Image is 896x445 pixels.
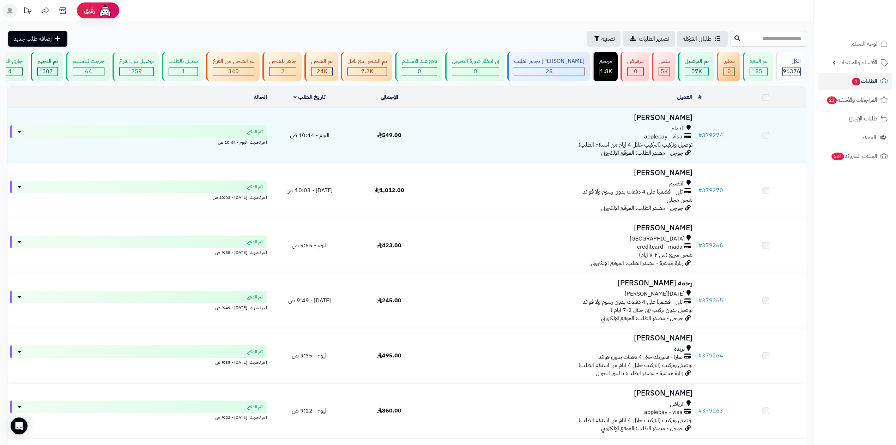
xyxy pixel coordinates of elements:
a: الكل96376 [774,52,807,81]
span: 1,012.00 [375,186,404,195]
a: توصيل من الفرع 259 [111,52,161,81]
div: 57012 [685,67,708,76]
a: الحالة [254,93,267,101]
div: Open Intercom Messenger [11,417,28,434]
div: تم التوصيل [685,57,709,65]
span: اليوم - 9:55 ص [292,241,328,250]
div: مرفوض [627,57,644,65]
span: شحن مجاني [667,196,692,204]
div: معلق [724,57,735,65]
a: الطلبات1 [818,73,892,90]
a: تم التوصيل 57K [677,52,715,81]
span: تم الدفع [247,293,263,301]
div: 2 [270,67,296,76]
span: تصفية [601,35,615,43]
div: 85 [750,67,767,76]
div: تم الشحن مع ناقل [347,57,387,65]
span: 1 [852,78,860,85]
a: دفع عند الاستلام 0 [394,52,444,81]
a: تعديل بالطلب 1 [161,52,205,81]
span: تابي - قسّمها على 4 دفعات بدون رسوم ولا فوائد [583,188,683,196]
span: 85 [755,67,762,76]
span: بريدة [674,345,685,353]
h3: [PERSON_NAME] [432,389,692,397]
a: #379265 [698,296,723,305]
span: زيارة مباشرة - مصدر الطلب: الموقع الإلكتروني [591,259,683,267]
a: إضافة طلب جديد [8,31,67,47]
span: 4 [8,67,12,76]
a: العميل [677,93,692,101]
a: تحديثات المنصة [19,4,36,19]
span: توصيل وتركيب (التركيب خلال 4 ايام من استلام الطلب) [579,416,692,425]
span: اليوم - 9:22 ص [292,407,328,415]
span: القصيم [669,180,685,188]
img: ai-face.png [98,4,112,18]
span: شحن سريع (من ٢-٧ ايام) [639,251,692,259]
h3: [PERSON_NAME] [432,169,692,177]
span: اليوم - 9:35 ص [292,351,328,360]
span: جوجل - مصدر الطلب: الموقع الإلكتروني [601,149,683,157]
a: تم الدفع 85 [741,52,774,81]
span: جوجل - مصدر الطلب: الموقع الإلكتروني [601,314,683,322]
span: 24K [317,67,327,76]
span: [DATE][PERSON_NAME] [625,290,685,298]
span: 634 [831,153,844,160]
a: تم الشحن 24K [303,52,339,81]
a: #379266 [698,241,723,250]
span: applepay - visa [644,408,683,416]
span: 495.00 [377,351,401,360]
div: اخر تحديث: اليوم - 10:44 ص [10,138,267,146]
span: [DATE] - 9:49 ص [288,296,331,305]
a: تم الشحن مع ناقل 7.2K [339,52,394,81]
a: # [698,93,702,101]
span: # [698,407,702,415]
h3: [PERSON_NAME] [432,114,692,122]
span: العملاء [862,132,876,142]
span: applepay - visa [644,133,683,141]
div: توصيل من الفرع [119,57,154,65]
div: تعديل بالطلب [169,57,198,65]
div: 0 [402,67,437,76]
div: في انتظار صورة التحويل [452,57,499,65]
span: توصيل بدون تركيب (في خلال 2-7 ايام ) [611,306,692,314]
div: 0 [724,67,734,76]
div: اخر تحديث: [DATE] - 9:49 ص [10,303,267,311]
a: #379264 [698,351,723,360]
div: 7222 [348,67,387,76]
span: توصيل وتركيب (التركيب خلال 4 ايام من استلام الطلب) [579,361,692,369]
span: # [698,131,702,140]
div: اخر تحديث: [DATE] - 9:35 ص [10,358,267,366]
span: 259 [131,67,142,76]
span: # [698,241,702,250]
div: 340 [213,67,254,76]
a: خرجت للتسليم 64 [65,52,111,81]
a: مرتجع 1.8K [591,52,619,81]
div: الكل [782,57,801,65]
span: تم الدفع [247,348,263,355]
a: #379270 [698,186,723,195]
div: تم الشحن [311,57,333,65]
span: تم الدفع [247,183,263,190]
span: [DATE] - 10:03 ص [286,186,333,195]
div: تم الدفع [750,57,768,65]
span: زيارة مباشرة - مصدر الطلب: تطبيق الجوال [596,369,683,378]
span: creditcard - mada [637,243,683,251]
span: # [698,296,702,305]
span: الدمام [671,125,685,133]
span: 96376 [783,67,800,76]
div: 0 [452,67,499,76]
span: الرياض [670,400,685,408]
div: ملغي [659,57,670,65]
a: تاريخ الطلب [293,93,326,101]
div: تم الشحن من الفرع [213,57,254,65]
a: طلبات الإرجاع [818,110,892,127]
div: اخر تحديث: [DATE] - 10:03 ص [10,193,267,201]
span: تم الدفع [247,128,263,135]
span: 57K [691,67,702,76]
span: 28 [546,67,553,76]
div: [PERSON_NAME] تجهيز الطلب [514,57,585,65]
a: ملغي 5K [650,52,677,81]
span: المراجعات والأسئلة [826,95,877,105]
div: 1 [169,67,198,76]
span: 0 [634,67,637,76]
